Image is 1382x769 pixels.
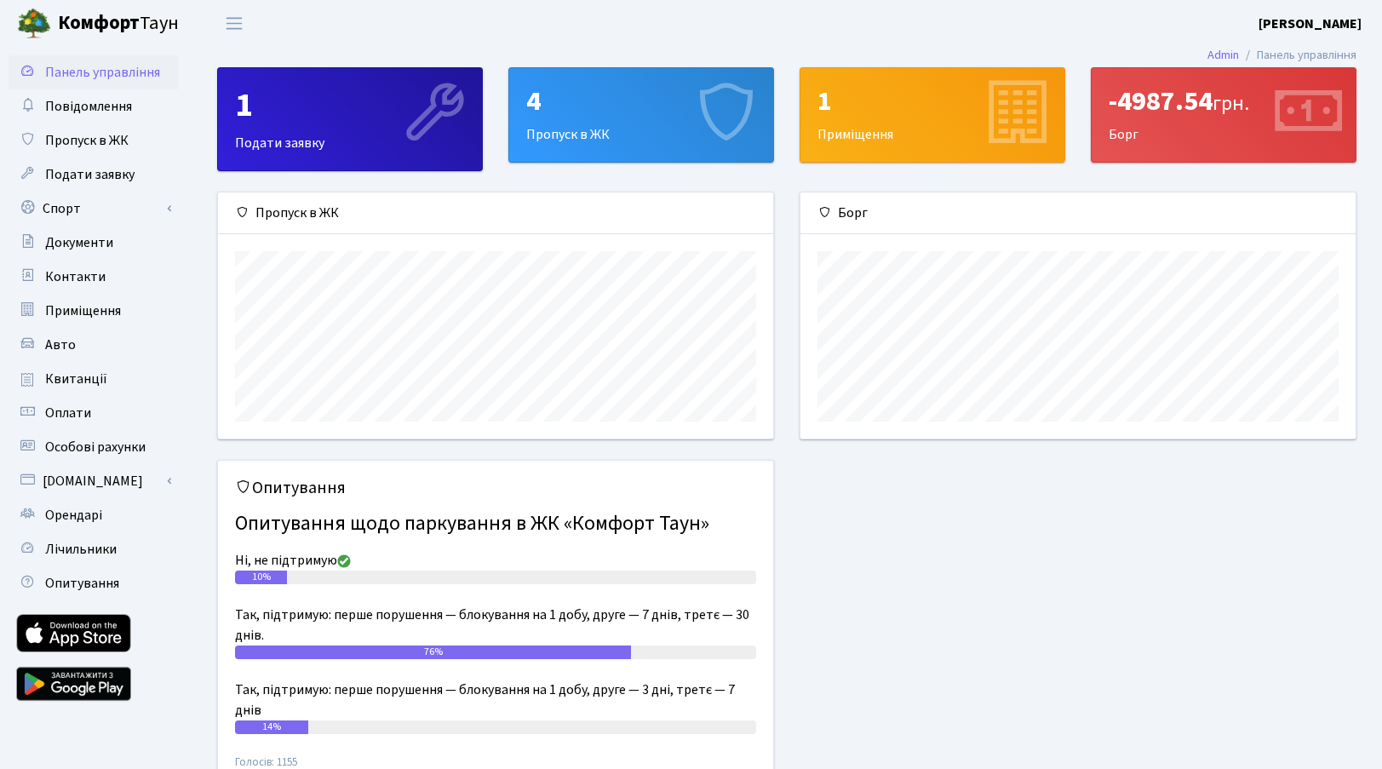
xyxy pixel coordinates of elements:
h4: Опитування щодо паркування в ЖК «Комфорт Таун» [235,505,756,543]
li: Панель управління [1239,46,1356,65]
a: Спорт [9,192,179,226]
div: Так, підтримую: перше порушення — блокування на 1 добу, друге — 3 дні, третє — 7 днів [235,680,756,720]
div: Пропуск в ЖК [509,68,773,162]
a: Повідомлення [9,89,179,123]
div: 1 [817,85,1047,118]
a: Приміщення [9,294,179,328]
a: Документи [9,226,179,260]
a: Особові рахунки [9,430,179,464]
button: Переключити навігацію [213,9,255,37]
a: Пропуск в ЖК [9,123,179,158]
a: 1Подати заявку [217,67,483,171]
div: 14% [235,720,308,734]
a: [DOMAIN_NAME] [9,464,179,498]
a: Контакти [9,260,179,294]
img: logo.png [17,7,51,41]
span: Особові рахунки [45,438,146,456]
a: Панель управління [9,55,179,89]
div: 4 [526,85,756,118]
a: Квитанції [9,362,179,396]
div: Пропуск в ЖК [218,192,773,234]
h5: Опитування [235,478,756,498]
span: грн. [1213,89,1249,118]
span: Оплати [45,404,91,422]
div: Так, підтримую: перше порушення — блокування на 1 добу, друге — 7 днів, третє — 30 днів. [235,605,756,646]
a: Admin [1207,46,1239,64]
a: Подати заявку [9,158,179,192]
span: Панель управління [45,63,160,82]
b: Комфорт [58,9,140,37]
div: Подати заявку [218,68,482,170]
span: Опитування [45,574,119,593]
div: Борг [800,192,1356,234]
span: Приміщення [45,301,121,320]
span: Документи [45,233,113,252]
div: Ні, не підтримую [235,550,756,571]
div: -4987.54 [1109,85,1339,118]
a: Оплати [9,396,179,430]
span: Пропуск в ЖК [45,131,129,150]
a: [PERSON_NAME] [1259,14,1362,34]
div: Приміщення [800,68,1064,162]
span: Таун [58,9,179,38]
a: 4Пропуск в ЖК [508,67,774,163]
a: Опитування [9,566,179,600]
span: Подати заявку [45,165,135,184]
a: Орендарі [9,498,179,532]
div: 10% [235,571,287,584]
a: Лічильники [9,532,179,566]
a: 1Приміщення [800,67,1065,163]
div: 1 [235,85,465,126]
span: Лічильники [45,540,117,559]
nav: breadcrumb [1182,37,1382,73]
span: Повідомлення [45,97,132,116]
b: [PERSON_NAME] [1259,14,1362,33]
span: Контакти [45,267,106,286]
span: Орендарі [45,506,102,525]
div: 76% [235,646,631,659]
div: Борг [1092,68,1356,162]
span: Квитанції [45,370,107,388]
span: Авто [45,336,76,354]
a: Авто [9,328,179,362]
